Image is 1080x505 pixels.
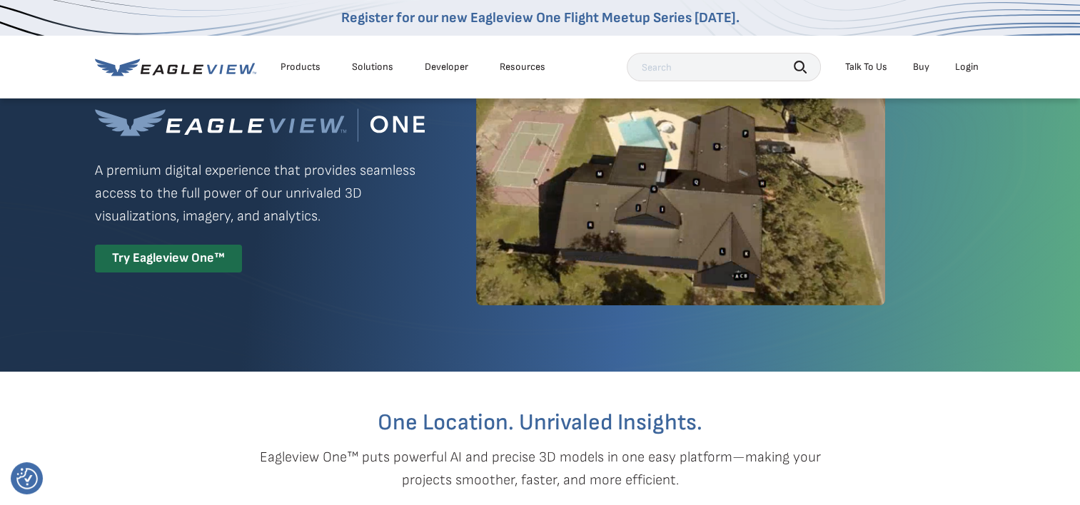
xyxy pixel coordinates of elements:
a: Register for our new Eagleview One Flight Meetup Series [DATE]. [341,9,740,26]
div: Products [281,61,321,73]
img: Eagleview One™ [95,108,425,142]
p: A premium digital experience that provides seamless access to the full power of our unrivaled 3D ... [95,159,425,228]
a: Developer [425,61,468,73]
button: Consent Preferences [16,468,38,489]
div: Resources [500,61,545,73]
img: Revisit consent button [16,468,38,489]
h2: One Location. Unrivaled Insights. [106,412,975,434]
a: Buy [913,61,929,73]
div: Talk To Us [845,61,887,73]
input: Search [627,53,821,81]
div: Try Eagleview One™ [95,245,242,272]
div: Solutions [352,61,393,73]
div: Login [955,61,979,73]
p: Eagleview One™ puts powerful AI and precise 3D models in one easy platform—making your projects s... [235,446,846,491]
